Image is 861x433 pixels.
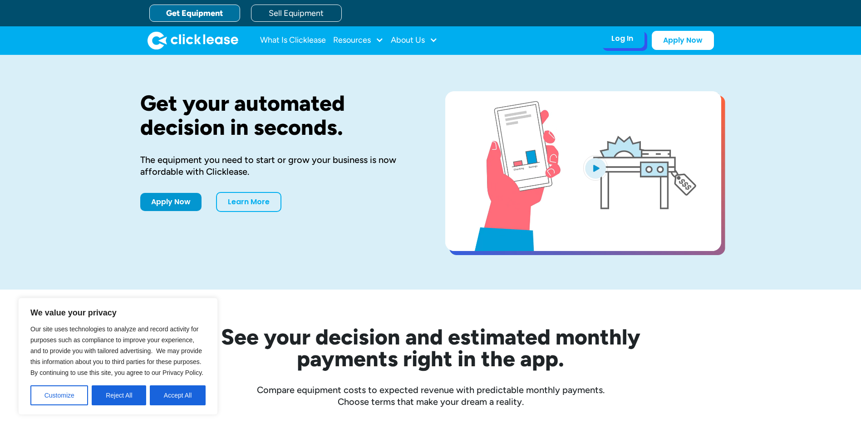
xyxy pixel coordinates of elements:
a: Get Equipment [149,5,240,22]
div: Resources [333,31,384,49]
button: Accept All [150,385,206,405]
a: Apply Now [140,193,202,211]
div: The equipment you need to start or grow your business is now affordable with Clicklease. [140,154,416,177]
span: Our site uses technologies to analyze and record activity for purposes such as compliance to impr... [30,325,203,376]
div: Compare equipment costs to expected revenue with predictable monthly payments. Choose terms that ... [140,384,721,408]
a: open lightbox [445,91,721,251]
a: What Is Clicklease [260,31,326,49]
h1: Get your automated decision in seconds. [140,91,416,139]
img: Clicklease logo [148,31,238,49]
a: Sell Equipment [251,5,342,22]
div: Log In [611,34,633,43]
div: We value your privacy [18,298,218,415]
div: About Us [391,31,438,49]
img: Blue play button logo on a light blue circular background [583,155,608,181]
h2: See your decision and estimated monthly payments right in the app. [177,326,685,369]
a: home [148,31,238,49]
button: Reject All [92,385,146,405]
a: Learn More [216,192,281,212]
a: Apply Now [652,31,714,50]
button: Customize [30,385,88,405]
p: We value your privacy [30,307,206,318]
